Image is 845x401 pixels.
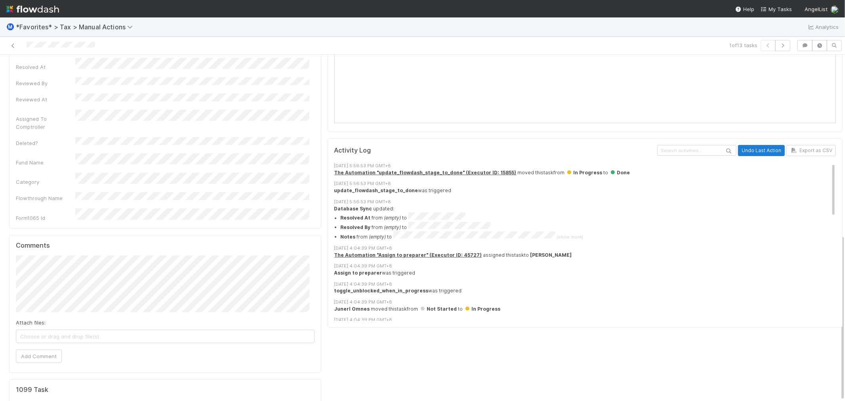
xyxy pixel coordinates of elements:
[16,63,75,71] div: Resolved At
[334,263,843,269] div: [DATE] 4:04:39 PM GMT+8
[566,170,603,176] span: In Progress
[6,2,59,16] img: logo-inverted-e16ddd16eac7371096b0.svg
[16,349,62,363] button: Add Comment
[334,306,843,313] div: moved this task from to
[738,145,785,156] button: Undo Last Action
[384,224,401,230] em: (empty)
[334,162,843,169] div: [DATE] 5:56:53 PM GMT+8
[334,205,843,241] div: updated:
[334,180,843,187] div: [DATE] 5:56:53 PM GMT+8
[334,147,656,155] h5: Activity Log
[334,170,517,176] a: The Automation "update_flowdash_stage_to_done" (Executor ID: 15855)
[16,242,315,250] h5: Comments
[334,281,843,288] div: [DATE] 4:04:39 PM GMT+8
[334,288,429,294] strong: toggle_unblocked_when_in_progress
[557,234,583,240] span: (show more)
[341,234,356,240] strong: Notes
[16,214,75,222] div: Form1065 Id
[334,199,843,205] div: [DATE] 5:56:53 PM GMT+8
[805,6,828,12] span: AngelList
[334,306,370,312] strong: Junerl Omnes
[334,252,843,259] div: assigned this task to
[334,187,843,194] div: was triggered
[384,215,401,221] em: (empty)
[16,178,75,186] div: Category
[16,194,75,202] div: Flowthrough Name
[341,215,371,221] strong: Resolved At
[786,145,836,156] button: Export as CSV
[16,139,75,147] div: Deleted?
[334,245,843,252] div: [DATE] 4:04:39 PM GMT+8
[16,79,75,87] div: Reviewed By
[16,95,75,103] div: Reviewed At
[735,5,754,13] div: Help
[16,158,75,166] div: Fund Name
[16,330,314,343] span: Choose or drag and drop file(s)
[464,306,501,312] span: In Progress
[831,6,839,13] img: avatar_de77a991-7322-4664-a63d-98ba485ee9e0.png
[334,252,482,258] a: The Automation "Assign to preparer" (Executor ID: 45727)
[420,306,457,312] span: Not Started
[334,269,843,277] div: was triggered
[334,206,372,212] strong: Database Sync
[341,224,371,230] strong: Resolved By
[334,187,418,193] strong: update_flowdash_stage_to_done
[530,252,572,258] strong: [PERSON_NAME]
[729,41,757,49] span: 1 of 13 tasks
[334,317,843,323] div: [DATE] 4:04:39 PM GMT+8
[16,386,48,394] h5: 1099 Task
[6,23,14,30] span: Ⓜ️
[761,6,792,12] span: My Tasks
[610,170,630,176] span: Done
[334,169,843,176] div: moved this task from to
[334,299,843,306] div: [DATE] 4:04:39 PM GMT+8
[761,5,792,13] a: My Tasks
[807,22,839,32] a: Analytics
[16,115,75,131] div: Assigned To Comptroller
[657,145,736,156] input: Search activities...
[341,212,843,222] li: from to
[341,222,843,231] li: from to
[341,231,843,241] summary: Notes from (empty) to (show more)
[334,270,382,276] strong: Assign to preparer
[16,319,46,327] label: Attach files:
[16,23,137,31] span: *Favorites* > Tax > Manual Actions
[334,287,843,294] div: was triggered
[369,234,386,240] em: (empty)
